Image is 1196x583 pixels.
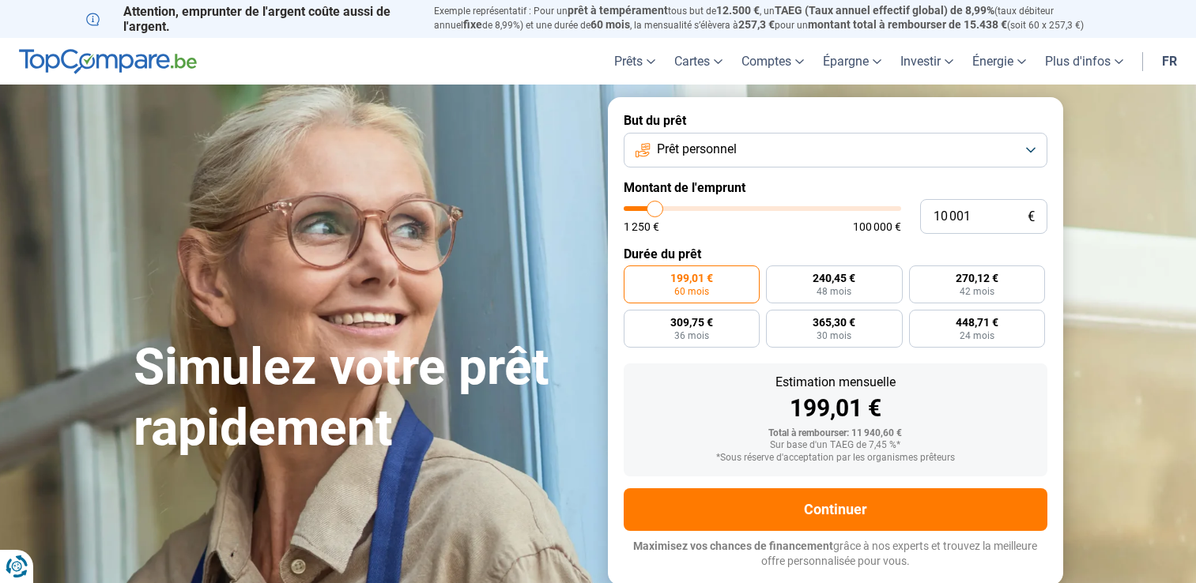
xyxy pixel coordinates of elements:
span: 365,30 € [813,317,855,328]
a: Cartes [665,38,732,85]
a: Énergie [963,38,1036,85]
span: 448,71 € [956,317,998,328]
span: € [1028,210,1035,224]
button: Continuer [624,488,1047,531]
a: Épargne [813,38,891,85]
span: 60 mois [590,18,630,31]
span: 30 mois [817,331,851,340]
a: Comptes [732,38,813,85]
span: 199,01 € [670,273,713,284]
span: 270,12 € [956,273,998,284]
a: Plus d'infos [1036,38,1133,85]
label: Durée du prêt [624,246,1047,261]
span: 36 mois [674,331,709,340]
p: grâce à nos experts et trouvez la meilleure offre personnalisée pour vous. [624,539,1047,570]
div: Total à rembourser: 11 940,60 € [636,428,1035,439]
span: Maximisez vos chances de financement [633,540,833,552]
div: *Sous réserve d'acceptation par les organismes prêteurs [636,453,1035,464]
img: TopCompare [19,49,197,74]
a: fr [1153,38,1187,85]
span: 12.500 € [716,4,760,17]
div: Estimation mensuelle [636,376,1035,389]
button: Prêt personnel [624,133,1047,167]
p: Attention, emprunter de l'argent coûte aussi de l'argent. [86,4,415,34]
span: Prêt personnel [657,141,737,158]
span: 100 000 € [853,221,901,232]
span: 42 mois [960,287,994,296]
label: But du prêt [624,113,1047,128]
div: 199,01 € [636,397,1035,420]
a: Prêts [605,38,665,85]
span: fixe [463,18,482,31]
span: 24 mois [960,331,994,340]
p: Exemple représentatif : Pour un tous but de , un (taux débiteur annuel de 8,99%) et une durée de ... [434,4,1111,32]
h1: Simulez votre prêt rapidement [134,337,589,459]
span: 48 mois [817,287,851,296]
span: montant total à rembourser de 15.438 € [808,18,1007,31]
span: 60 mois [674,287,709,296]
a: Investir [891,38,963,85]
span: 240,45 € [813,273,855,284]
span: 309,75 € [670,317,713,328]
span: 257,3 € [738,18,775,31]
label: Montant de l'emprunt [624,180,1047,195]
span: prêt à tempérament [568,4,668,17]
div: Sur base d'un TAEG de 7,45 %* [636,440,1035,451]
span: 1 250 € [624,221,659,232]
span: TAEG (Taux annuel effectif global) de 8,99% [775,4,994,17]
